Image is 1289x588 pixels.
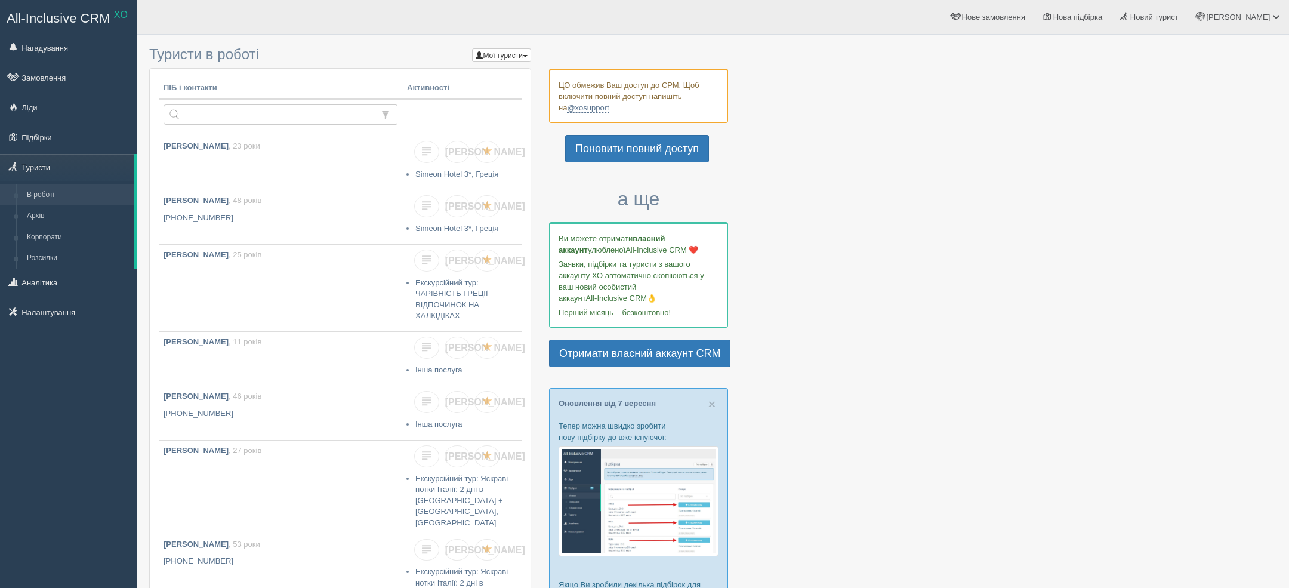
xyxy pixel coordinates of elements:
a: Інша послуга [415,420,462,429]
button: Мої туристи [472,48,531,62]
a: Оновлення від 7 вересня [559,399,656,408]
a: Екскурсійний тур: Яскраві нотки Італії: 2 дні в [GEOGRAPHIC_DATA] + [GEOGRAPHIC_DATA], [GEOGRAPHI... [415,474,508,527]
span: × [708,397,716,411]
a: [PERSON_NAME], 25 років [159,245,402,331]
a: Архів [21,205,134,227]
span: [PERSON_NAME] [445,545,525,555]
p: [PHONE_NUMBER] [164,556,397,567]
input: Пошук за ПІБ, паспортом або контактами [164,104,374,125]
a: [PERSON_NAME], 46 років [PHONE_NUMBER] [159,386,402,440]
a: Корпорати [21,227,134,248]
button: Close [708,398,716,410]
a: [PERSON_NAME], 23 роки [159,136,402,190]
a: [PERSON_NAME] [445,250,470,272]
b: [PERSON_NAME] [164,392,229,401]
a: Інша послуга [415,365,462,374]
a: Simeon Hotel 3*, Греція [415,224,498,233]
p: Перший місяць – безкоштовно! [559,307,718,318]
span: [PERSON_NAME] [445,397,525,407]
span: [PERSON_NAME] [445,147,525,157]
span: , 25 років [229,250,261,259]
a: Екскурсійний тур: ЧАРІВНІСТЬ ГРЕЦІЇ – ВІДПОЧИНОК НА ХАЛКІДІКАХ [415,278,494,321]
span: [PERSON_NAME] [445,451,525,461]
span: Нова підбірка [1053,13,1103,21]
span: , 53 роки [229,540,260,549]
a: Simeon Hotel 3*, Греція [415,170,498,178]
span: Новий турист [1130,13,1179,21]
a: [PERSON_NAME], 11 років [159,332,402,386]
a: Отримати власний аккаунт CRM [549,340,730,367]
a: [PERSON_NAME], 27 років [159,441,402,516]
span: , 27 років [229,446,261,455]
span: , 46 років [229,392,261,401]
sup: XO [114,10,128,20]
p: Тепер можна швидко зробити нову підбірку до вже існуючої: [559,420,718,443]
p: Заявки, підбірки та туристи з вашого аккаунту ХО автоматично скопіюються у ваш новий особистий ак... [559,258,718,304]
b: [PERSON_NAME] [164,446,229,455]
a: Розсилки [21,248,134,269]
span: All-Inclusive CRM👌 [586,294,657,303]
a: В роботі [21,184,134,206]
span: Туристи в роботі [149,46,259,62]
a: [PERSON_NAME] [445,141,470,163]
span: Нове замовлення [962,13,1025,21]
span: All-Inclusive CRM [7,11,110,26]
a: All-Inclusive CRM XO [1,1,137,33]
span: , 11 років [229,337,261,346]
a: Поновити повний доступ [565,135,709,162]
a: [PERSON_NAME] [445,391,470,413]
a: [PERSON_NAME] [445,337,470,359]
a: [PERSON_NAME], 48 років [PHONE_NUMBER] [159,190,402,244]
div: ЦО обмежив Ваш доступ до СРМ. Щоб включити повний доступ напишіть на [549,69,728,123]
a: [PERSON_NAME] [445,539,470,561]
span: [PERSON_NAME] [445,343,525,353]
b: [PERSON_NAME] [164,196,229,205]
a: [PERSON_NAME] [445,445,470,467]
a: @xosupport [567,103,609,113]
a: [PERSON_NAME] [445,195,470,217]
img: %D0%BF%D1%96%D0%B4%D0%B1%D1%96%D1%80%D0%BA%D0%B0-%D1%82%D1%83%D1%80%D0%B8%D1%81%D1%82%D1%83-%D1%8... [559,446,718,556]
p: Ви можете отримати улюбленої [559,233,718,255]
th: ПІБ і контакти [159,78,402,99]
span: , 48 років [229,196,261,205]
b: [PERSON_NAME] [164,540,229,549]
th: Активності [402,78,522,99]
b: [PERSON_NAME] [164,250,229,259]
b: власний аккаунт [559,234,665,254]
span: [PERSON_NAME] [445,255,525,266]
b: [PERSON_NAME] [164,337,229,346]
span: [PERSON_NAME] [445,201,525,211]
p: [PHONE_NUMBER] [164,408,397,420]
span: , 23 роки [229,141,260,150]
h3: а ще [549,189,728,210]
b: [PERSON_NAME] [164,141,229,150]
p: [PHONE_NUMBER] [164,213,397,224]
span: [PERSON_NAME] [1206,13,1270,21]
span: All-Inclusive CRM ❤️ [625,245,698,254]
